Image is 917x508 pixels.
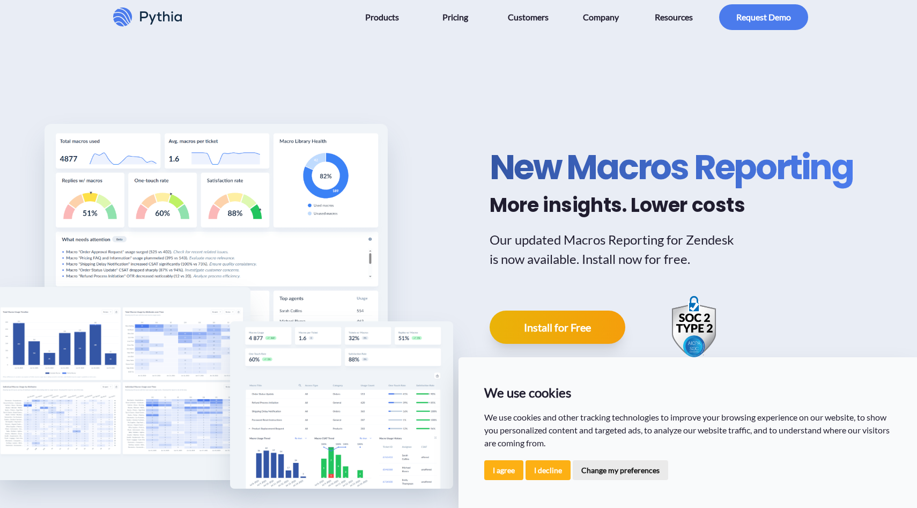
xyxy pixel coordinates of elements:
[668,295,720,360] a: Pythia is SOC 2 Type 2 compliant and continuously monitors its security
[490,230,742,269] p: Our updated Macros Reporting for Zendesk is now available. Install now for free.
[490,146,853,189] h1: New Macros Reporting
[583,9,619,26] span: Company
[484,460,523,480] button: I agree
[442,9,468,26] span: Pricing
[45,124,388,381] img: Macros Reporting
[508,9,549,26] span: Customers
[573,460,668,480] button: Change my preferences
[490,193,853,217] h2: More insights. Lower costs
[230,321,453,489] img: Macros Reporting
[655,9,693,26] span: Resources
[526,460,571,480] button: I decline
[484,411,891,450] p: We use cookies and other tracking technologies to improve your browsing experience on our website...
[668,295,720,360] img: SOC 2 Type 2
[484,383,891,402] p: We use cookies
[365,9,399,26] span: Products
